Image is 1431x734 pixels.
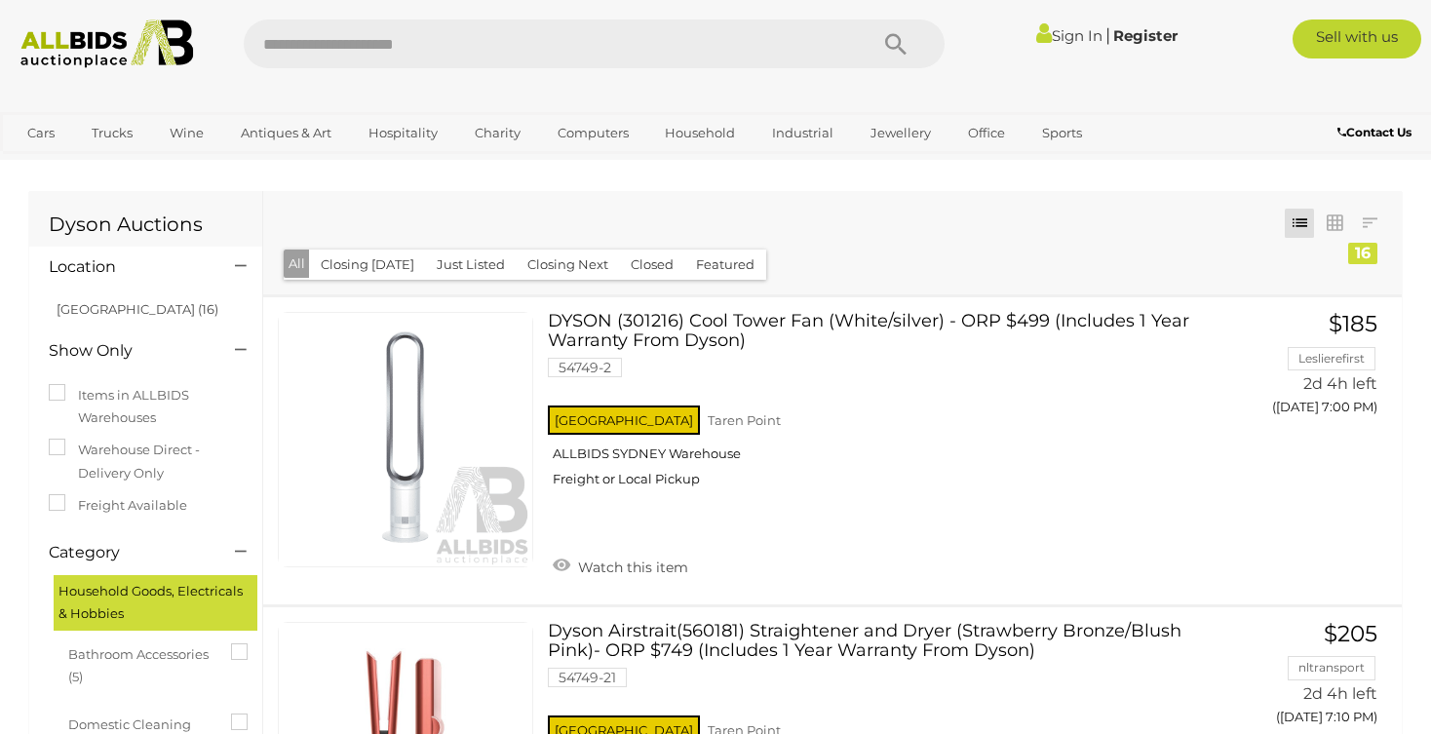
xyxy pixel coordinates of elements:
[1337,122,1416,143] a: Contact Us
[1329,310,1377,337] span: $185
[228,117,344,149] a: Antiques & Art
[57,301,218,317] a: [GEOGRAPHIC_DATA] (16)
[1337,125,1412,139] b: Contact Us
[652,117,748,149] a: Household
[49,342,206,360] h4: Show Only
[1348,243,1377,264] div: 16
[49,494,187,517] label: Freight Available
[858,117,944,149] a: Jewellery
[79,117,145,149] a: Trucks
[759,117,846,149] a: Industrial
[1036,26,1102,45] a: Sign In
[955,117,1018,149] a: Office
[309,250,426,280] button: Closing [DATE]
[54,575,257,631] div: Household Goods, Electricals & Hobbies
[284,250,310,278] button: All
[356,117,450,149] a: Hospitality
[1293,19,1421,58] a: Sell with us
[1113,26,1178,45] a: Register
[49,213,243,235] h1: Dyson Auctions
[1226,312,1382,426] a: $185 Leslierefirst 2d 4h left ([DATE] 7:00 PM)
[68,638,214,689] span: Bathroom Accessories (5)
[49,439,243,484] label: Warehouse Direct - Delivery Only
[15,117,67,149] a: Cars
[516,250,620,280] button: Closing Next
[49,258,206,276] h4: Location
[545,117,641,149] a: Computers
[1029,117,1095,149] a: Sports
[847,19,945,68] button: Search
[462,117,533,149] a: Charity
[49,544,206,561] h4: Category
[157,117,216,149] a: Wine
[562,312,1197,502] a: DYSON (301216) Cool Tower Fan (White/silver) - ORP $499 (Includes 1 Year Warranty From Dyson) 547...
[573,559,688,576] span: Watch this item
[1324,620,1377,647] span: $205
[425,250,517,280] button: Just Listed
[1105,24,1110,46] span: |
[684,250,766,280] button: Featured
[548,551,693,580] a: Watch this item
[619,250,685,280] button: Closed
[49,384,243,430] label: Items in ALLBIDS Warehouses
[11,19,204,68] img: Allbids.com.au
[15,149,178,181] a: [GEOGRAPHIC_DATA]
